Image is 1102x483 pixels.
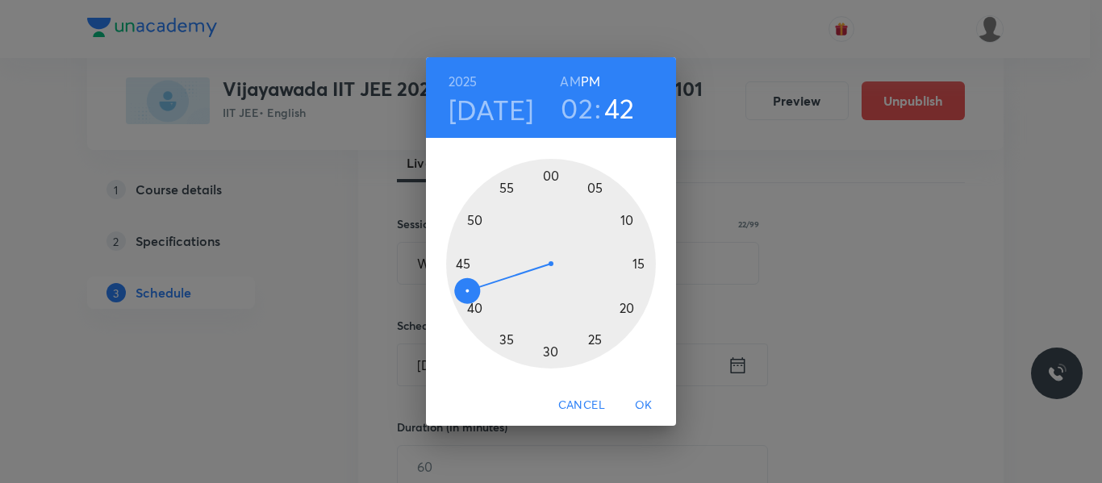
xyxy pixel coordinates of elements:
button: OK [618,390,670,420]
button: 02 [561,91,593,125]
button: 2025 [449,70,478,93]
button: [DATE] [449,93,534,127]
button: 42 [604,91,635,125]
button: Cancel [552,390,612,420]
span: OK [624,395,663,415]
button: PM [581,70,600,93]
h3: : [595,91,601,125]
button: AM [560,70,580,93]
span: Cancel [558,395,605,415]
